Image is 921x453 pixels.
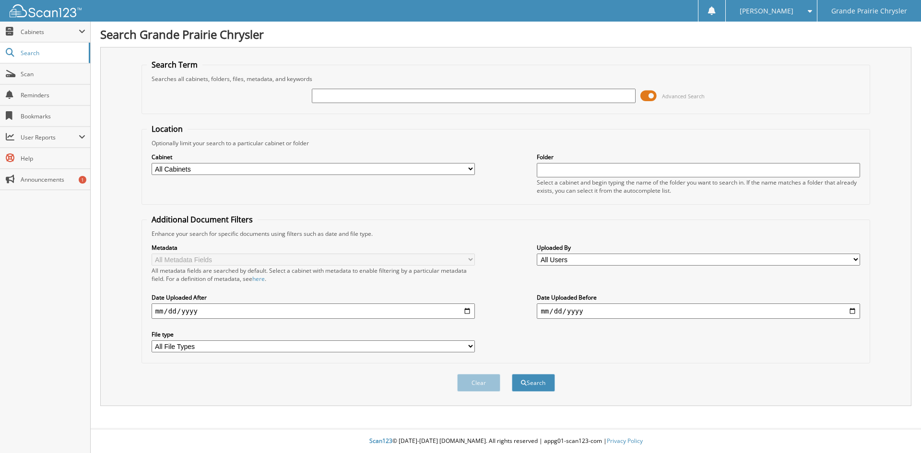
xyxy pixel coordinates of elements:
span: Bookmarks [21,112,85,120]
label: Date Uploaded After [152,293,475,302]
legend: Additional Document Filters [147,214,258,225]
a: Privacy Policy [607,437,643,445]
span: Cabinets [21,28,79,36]
div: Optionally limit your search to a particular cabinet or folder [147,139,865,147]
legend: Search Term [147,59,202,70]
button: Search [512,374,555,392]
div: © [DATE]-[DATE] [DOMAIN_NAME]. All rights reserved | appg01-scan123-com | [91,430,921,453]
div: Select a cabinet and begin typing the name of the folder you want to search in. If the name match... [537,178,860,195]
label: File type [152,330,475,338]
img: scan123-logo-white.svg [10,4,82,17]
span: Grande Prairie Chrysler [831,8,907,14]
label: Metadata [152,244,475,252]
span: Scan123 [369,437,392,445]
div: 1 [79,176,86,184]
span: Announcements [21,175,85,184]
span: Help [21,154,85,163]
span: Advanced Search [662,93,705,100]
label: Uploaded By [537,244,860,252]
h1: Search Grande Prairie Chrysler [100,26,911,42]
div: Enhance your search for specific documents using filters such as date and file type. [147,230,865,238]
label: Folder [537,153,860,161]
span: Reminders [21,91,85,99]
span: User Reports [21,133,79,141]
label: Date Uploaded Before [537,293,860,302]
span: [PERSON_NAME] [740,8,793,14]
legend: Location [147,124,188,134]
span: Search [21,49,84,57]
div: Searches all cabinets, folders, files, metadata, and keywords [147,75,865,83]
label: Cabinet [152,153,475,161]
span: Scan [21,70,85,78]
input: end [537,303,860,319]
a: here [252,275,265,283]
input: start [152,303,475,319]
button: Clear [457,374,500,392]
div: All metadata fields are searched by default. Select a cabinet with metadata to enable filtering b... [152,267,475,283]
